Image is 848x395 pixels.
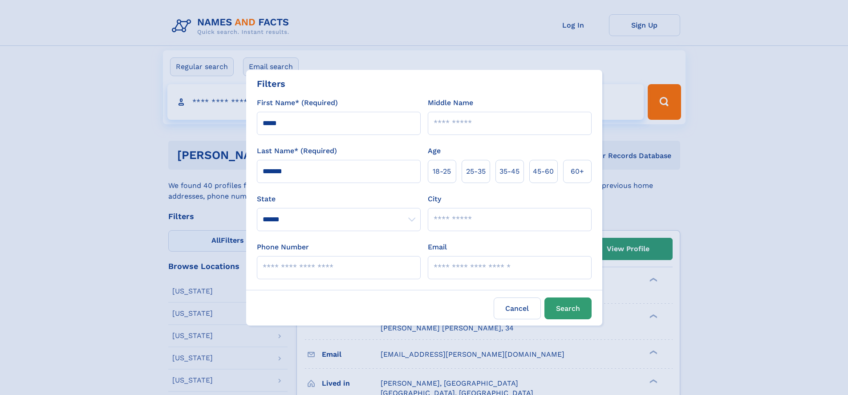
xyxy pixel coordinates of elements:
span: 18‑25 [433,166,451,177]
span: 45‑60 [533,166,554,177]
label: City [428,194,441,204]
label: Last Name* (Required) [257,146,337,156]
button: Search [544,297,592,319]
span: 25‑35 [466,166,486,177]
label: Cancel [494,297,541,319]
label: State [257,194,421,204]
label: Phone Number [257,242,309,252]
label: Email [428,242,447,252]
span: 35‑45 [499,166,519,177]
label: First Name* (Required) [257,98,338,108]
label: Middle Name [428,98,473,108]
div: Filters [257,77,285,90]
label: Age [428,146,441,156]
span: 60+ [571,166,584,177]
